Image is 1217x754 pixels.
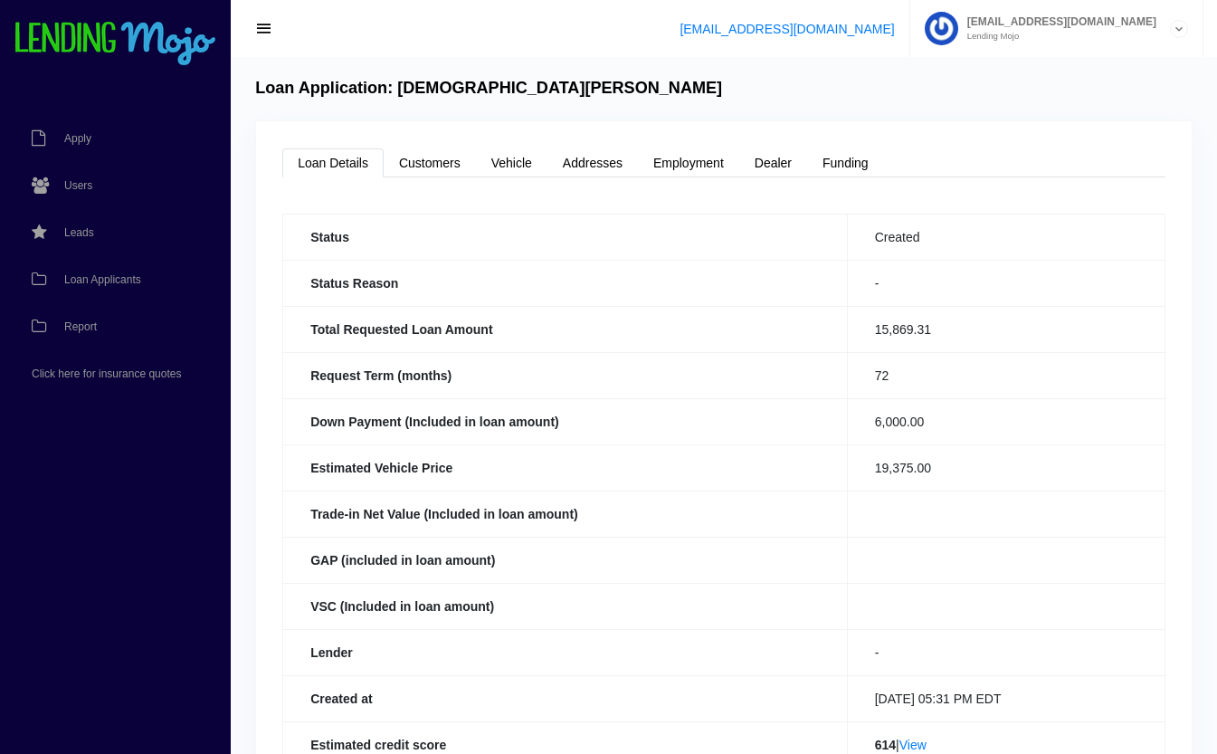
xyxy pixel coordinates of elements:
img: logo-small.png [14,22,217,67]
th: Lender [283,629,848,675]
h4: Loan Application: [DEMOGRAPHIC_DATA][PERSON_NAME] [255,79,722,99]
td: 19,375.00 [847,444,1165,491]
td: Created [847,214,1165,260]
a: Addresses [547,148,638,177]
th: Created at [283,675,848,721]
th: Trade-in Net Value (Included in loan amount) [283,491,848,537]
span: [EMAIL_ADDRESS][DOMAIN_NAME] [958,16,1156,27]
a: View [899,738,927,752]
th: Total Requested Loan Amount [283,306,848,352]
a: Vehicle [476,148,547,177]
a: [EMAIL_ADDRESS][DOMAIN_NAME] [680,22,894,36]
img: Profile image [925,12,958,45]
th: Down Payment (Included in loan amount) [283,398,848,444]
span: Users [64,180,92,191]
td: - [847,629,1165,675]
span: Loan Applicants [64,274,141,285]
a: Funding [807,148,884,177]
small: Lending Mojo [958,32,1156,41]
th: Status [283,214,848,260]
a: Dealer [739,148,807,177]
a: Customers [384,148,476,177]
a: Employment [638,148,739,177]
th: GAP (included in loan amount) [283,537,848,583]
th: Estimated Vehicle Price [283,444,848,491]
span: Apply [64,133,91,144]
th: Request Term (months) [283,352,848,398]
span: Click here for insurance quotes [32,368,181,379]
span: Leads [64,227,94,238]
td: 6,000.00 [847,398,1165,444]
span: Report [64,321,97,332]
td: - [847,260,1165,306]
b: 614 [875,738,896,752]
td: [DATE] 05:31 PM EDT [847,675,1165,721]
th: Status Reason [283,260,848,306]
td: 15,869.31 [847,306,1165,352]
td: 72 [847,352,1165,398]
a: Loan Details [282,148,384,177]
th: VSC (Included in loan amount) [283,583,848,629]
